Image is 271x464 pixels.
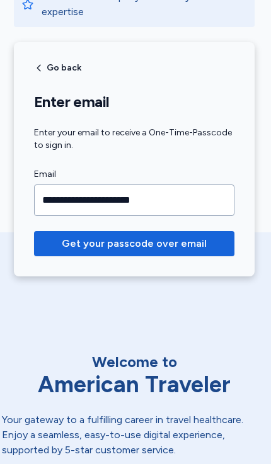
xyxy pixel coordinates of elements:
span: Go back [47,64,81,72]
div: Enter your email to receive a One-Time-Passcode to sign in. [34,127,234,152]
input: Email [34,184,234,216]
button: Go back [34,63,81,73]
label: Email [34,167,234,182]
button: Get your passcode over email [34,231,234,256]
div: Welcome to [2,352,267,372]
div: American Traveler [2,372,267,397]
span: Get your passcode over email [62,236,207,251]
div: Your gateway to a fulfilling career in travel healthcare. Enjoy a seamless, easy-to-use digital e... [2,412,267,458]
h1: Enter email [34,93,234,111]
